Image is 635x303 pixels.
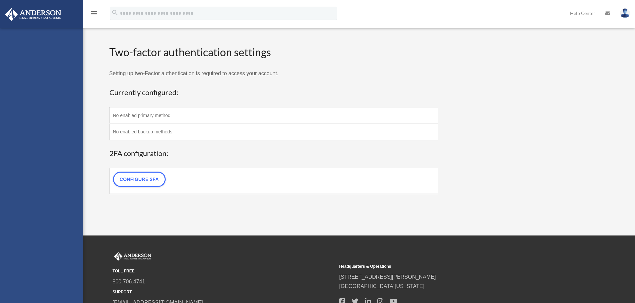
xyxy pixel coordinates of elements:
[109,107,438,124] td: No enabled primary method
[109,45,438,60] h2: Two-factor authentication settings
[90,12,98,17] a: menu
[113,252,153,261] img: Anderson Advisors Platinum Portal
[113,289,335,296] small: SUPPORT
[113,172,166,187] a: Configure 2FA
[109,148,438,159] h3: 2FA configuration:
[339,263,561,270] small: Headquarters & Operations
[90,9,98,17] i: menu
[111,9,119,16] i: search
[109,87,438,98] h3: Currently configured:
[620,8,630,18] img: User Pic
[113,279,145,284] a: 800.706.4741
[109,124,438,140] td: No enabled backup methods
[3,8,63,21] img: Anderson Advisors Platinum Portal
[113,268,335,275] small: TOLL FREE
[339,274,436,280] a: [STREET_ADDRESS][PERSON_NAME]
[109,69,438,78] p: Setting up two-Factor authentication is required to access your account.
[339,283,425,289] a: [GEOGRAPHIC_DATA][US_STATE]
